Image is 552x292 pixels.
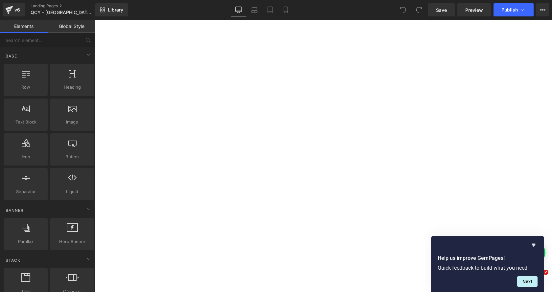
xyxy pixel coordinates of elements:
[52,153,92,160] span: Button
[262,3,278,16] a: Tablet
[48,20,95,33] a: Global Style
[5,53,18,59] span: Base
[6,119,46,125] span: Text Block
[52,238,92,245] span: Hero Banner
[6,153,46,160] span: Icon
[438,241,538,287] div: Help us improve GemPages!
[465,7,483,13] span: Preview
[457,3,491,16] a: Preview
[95,3,128,16] a: New Library
[530,241,538,249] button: Hide survey
[31,3,106,9] a: Landing Pages
[438,265,538,271] p: Quick feedback to build what you need.
[494,3,534,16] button: Publish
[13,6,21,14] div: v6
[438,254,538,262] h2: Help us improve GemPages!
[52,84,92,91] span: Heading
[412,3,425,16] button: Redo
[5,207,24,213] span: Banner
[31,10,94,15] span: QCY - [GEOGRAPHIC_DATA]® | [DATE][DATE] 2025
[517,276,538,287] button: Next question
[501,7,518,12] span: Publish
[6,84,46,91] span: Row
[543,270,548,275] span: 2
[6,238,46,245] span: Parallax
[6,188,46,195] span: Separator
[231,3,246,16] a: Desktop
[3,3,25,16] a: v6
[397,3,410,16] button: Undo
[52,188,92,195] span: Liquid
[108,7,123,13] span: Library
[536,3,549,16] button: More
[52,119,92,125] span: Image
[436,7,447,13] span: Save
[5,257,21,263] span: Stack
[246,3,262,16] a: Laptop
[278,3,294,16] a: Mobile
